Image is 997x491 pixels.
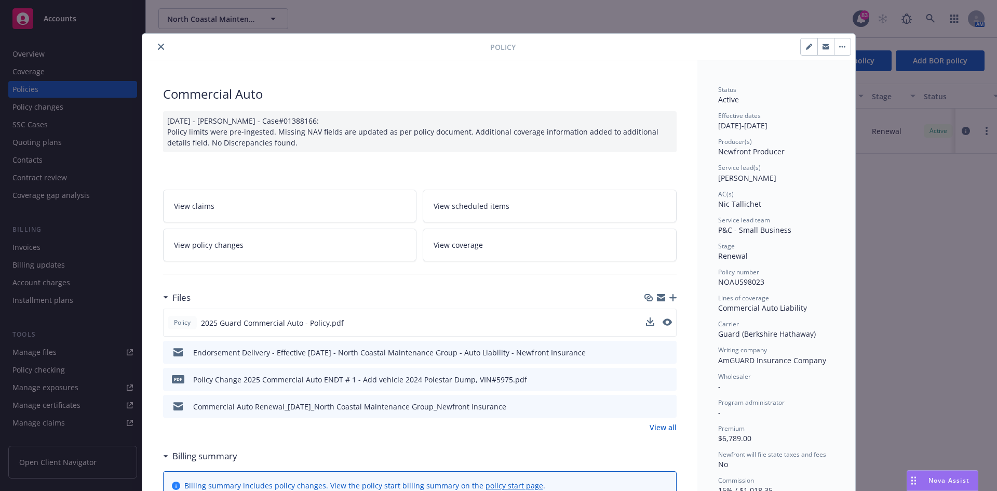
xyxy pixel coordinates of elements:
[184,480,545,491] div: Billing summary includes policy changes. View the policy start billing summary on the .
[434,201,509,211] span: View scheduled items
[486,481,543,490] a: policy start page
[718,398,785,407] span: Program administrator
[663,374,672,385] button: preview file
[650,422,677,433] a: View all
[718,225,791,235] span: P&C - Small Business
[718,459,728,469] span: No
[718,242,735,250] span: Stage
[193,401,506,412] div: Commercial Auto Renewal_[DATE]_North Coastal Maintenance Group_Newfront Insurance
[718,320,739,328] span: Carrier
[718,147,785,156] span: Newfront Producer
[163,190,417,222] a: View claims
[646,317,654,328] button: download file
[718,173,776,183] span: [PERSON_NAME]
[907,471,920,490] div: Drag to move
[718,163,761,172] span: Service lead(s)
[718,476,754,485] span: Commission
[718,277,764,287] span: NOAU598023
[163,111,677,152] div: [DATE] - [PERSON_NAME] - Case#01388166: Policy limits were pre-ingested. Missing NAV fields are u...
[163,229,417,261] a: View policy changes
[718,302,834,313] div: Commercial Auto Liability
[718,355,826,365] span: AmGUARD Insurance Company
[663,317,672,328] button: preview file
[718,111,761,120] span: Effective dates
[172,318,193,327] span: Policy
[193,374,527,385] div: Policy Change 2025 Commercial Auto ENDT # 1 - Add vehicle 2024 Polestar Dump, VIN#5975.pdf
[423,229,677,261] a: View coverage
[434,240,483,250] span: View coverage
[718,111,834,131] div: [DATE] - [DATE]
[718,251,748,261] span: Renewal
[718,433,751,443] span: $6,789.00
[646,347,655,358] button: download file
[718,424,745,433] span: Premium
[174,240,244,250] span: View policy changes
[718,216,770,224] span: Service lead team
[163,449,237,463] div: Billing summary
[174,201,214,211] span: View claims
[646,317,654,326] button: download file
[718,294,769,302] span: Lines of coverage
[718,95,739,104] span: Active
[172,375,184,383] span: pdf
[718,346,767,354] span: Writing company
[663,319,672,326] button: preview file
[718,450,826,459] span: Newfront will file state taxes and fees
[718,199,761,209] span: Nic Tallichet
[907,470,978,491] button: Nova Assist
[423,190,677,222] a: View scheduled items
[172,291,191,304] h3: Files
[718,268,759,276] span: Policy number
[718,381,721,391] span: -
[193,347,586,358] div: Endorsement Delivery - Effective [DATE] - North Coastal Maintenance Group - Auto Liability - Newf...
[163,85,677,103] div: Commercial Auto
[718,85,736,94] span: Status
[663,401,672,412] button: preview file
[718,190,734,198] span: AC(s)
[663,347,672,358] button: preview file
[155,41,167,53] button: close
[718,137,752,146] span: Producer(s)
[718,407,721,417] span: -
[201,317,344,328] span: 2025 Guard Commercial Auto - Policy.pdf
[490,42,516,52] span: Policy
[646,401,655,412] button: download file
[646,374,655,385] button: download file
[928,476,969,485] span: Nova Assist
[163,291,191,304] div: Files
[718,329,816,339] span: Guard (Berkshire Hathaway)
[718,372,751,381] span: Wholesaler
[172,449,237,463] h3: Billing summary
